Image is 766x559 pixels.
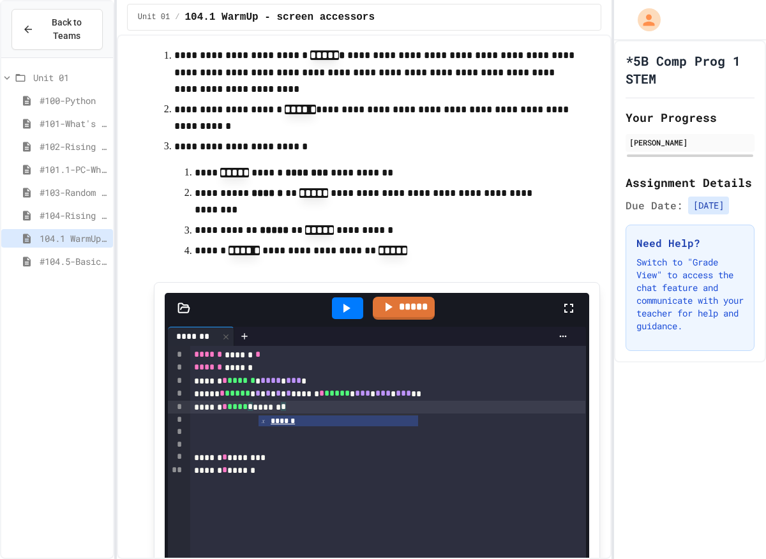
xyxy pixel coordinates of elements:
button: Back to Teams [11,9,103,50]
span: #104.5-Basic Graphics Review [40,255,108,268]
span: Back to Teams [41,16,92,43]
span: [DATE] [688,197,729,214]
h2: Your Progress [626,108,755,126]
h1: *5B Comp Prog 1 STEM [626,52,755,87]
span: 104.1 WarmUp - screen accessors [40,232,108,245]
div: My Account [624,5,664,34]
ul: Completions [259,414,418,426]
p: Switch to "Grade View" to access the chat feature and communicate with your teacher for help and ... [636,256,744,332]
span: / [175,12,179,22]
span: #101-What's This ?? [40,117,108,130]
span: #103-Random Box [40,186,108,199]
span: Due Date: [626,198,683,213]
h2: Assignment Details [626,174,755,191]
span: #101.1-PC-Where am I? [40,163,108,176]
span: 104.1 WarmUp - screen accessors [184,10,375,25]
span: Unit 01 [33,71,108,84]
span: #100-Python [40,94,108,107]
h3: Need Help? [636,235,744,251]
span: #104-Rising Sun Plus [40,209,108,222]
span: #102-Rising Sun [40,140,108,153]
span: Unit 01 [138,12,170,22]
div: [PERSON_NAME] [629,137,751,148]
